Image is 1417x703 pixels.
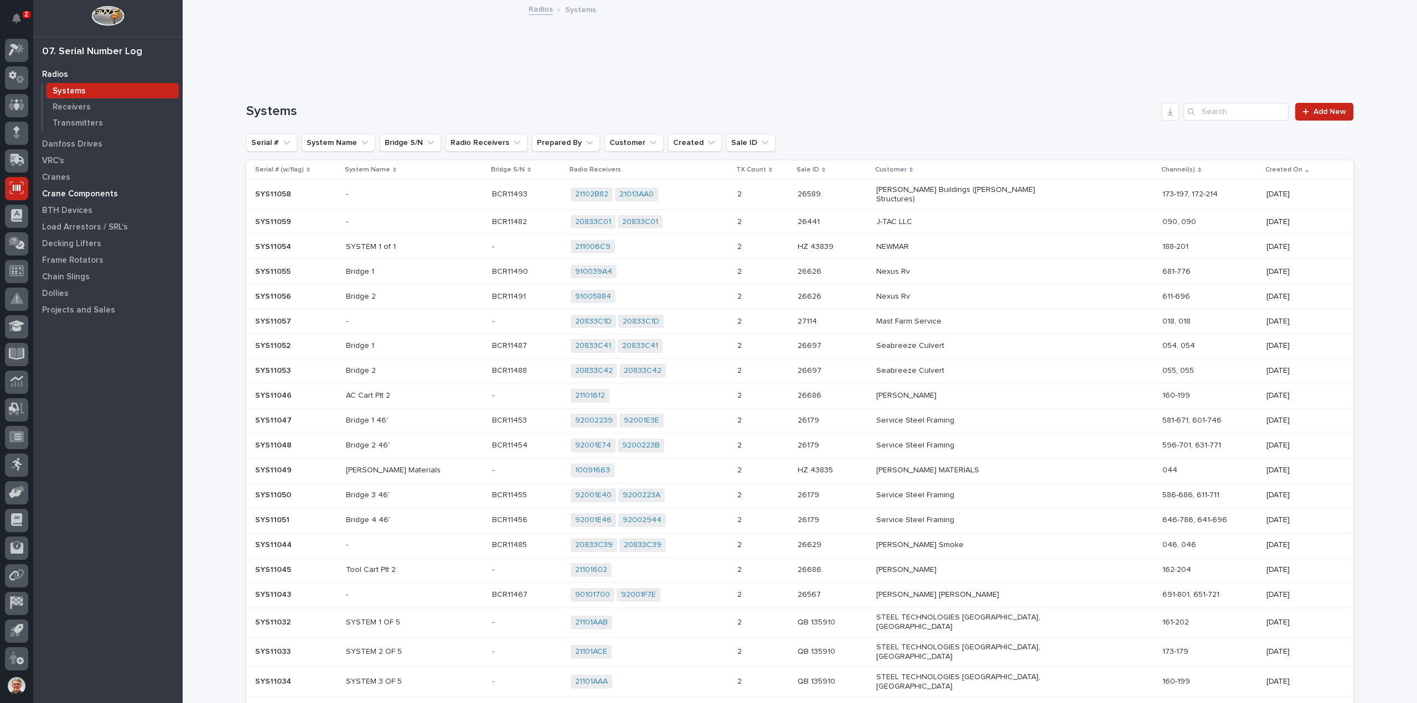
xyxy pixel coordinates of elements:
[24,11,28,18] p: 2
[492,389,497,400] p: -
[575,366,613,376] a: 20833C42
[33,202,183,218] a: BTH Devices
[492,240,497,252] p: -
[246,607,1353,637] tr: SYS11032SYS11032 SYSTEM 1 OF 5-- 21101AAB 22 QB 135910QB 135910 STEEL TECHNOLOGIES [GEOGRAPHIC_DA...
[798,645,837,657] p: QB 135910
[255,339,293,351] p: SYS11052
[33,235,183,252] a: Decking Lifters
[1162,618,1258,627] p: 161-202
[1313,108,1346,116] span: Add New
[622,441,660,450] a: 9200223B
[42,239,101,249] p: Decking Lifters
[33,185,183,202] a: Crane Components
[876,673,1070,691] p: STEEL TECHNOLOGIES [GEOGRAPHIC_DATA], [GEOGRAPHIC_DATA]
[575,242,611,252] a: 211006C9
[246,134,297,152] button: Serial #
[346,341,484,351] p: Bridge 1
[1266,590,1336,600] p: [DATE]
[1266,267,1336,277] p: [DATE]
[346,317,484,326] p: -
[798,513,821,525] p: 26179
[737,439,744,450] p: 2
[1162,190,1258,199] p: 173-197, 172-214
[492,215,529,227] p: BCR11482
[622,217,658,227] a: 20833C01
[255,675,293,686] p: SYS11034
[876,466,1070,475] p: [PERSON_NAME] MATERIALS
[575,292,611,301] a: 91005884
[246,180,1353,210] tr: SYS11058SYS11058 -BCR11493BCR11493 21102B82 21013AA0 22 2658926589 [PERSON_NAME] Buildings ([PERS...
[619,190,654,199] a: 21013AA0
[255,265,293,277] p: SYS11055
[492,364,529,376] p: BCR11488
[33,66,183,82] a: Radios
[255,645,293,657] p: SYS11033
[1162,366,1258,376] p: 055, 055
[1266,190,1336,199] p: [DATE]
[1266,565,1336,575] p: [DATE]
[446,134,528,152] button: Radio Receivers
[492,563,497,575] p: -
[346,441,484,450] p: Bridge 2 46'
[1162,341,1258,351] p: 054, 054
[302,134,375,152] button: System Name
[42,173,70,183] p: Cranes
[798,675,837,686] p: QB 135910
[575,677,608,686] a: 21101AAA
[1295,103,1353,121] a: Add New
[1162,565,1258,575] p: 162-204
[575,341,611,351] a: 20833C41
[492,645,497,657] p: -
[1266,292,1336,301] p: [DATE]
[255,439,294,450] p: SYS11048
[246,458,1353,483] tr: SYS11049SYS11049 [PERSON_NAME] Materials-- 10091663 22 HZ 43835HZ 43835 [PERSON_NAME] MATERIALS04...
[42,70,68,80] p: Radios
[33,268,183,285] a: Chain Slings
[798,188,823,199] p: 26589
[1162,267,1258,277] p: 681-776
[42,256,104,265] p: Frame Rotators
[255,513,292,525] p: SYS11051
[53,118,103,128] p: Transmitters
[1162,677,1258,686] p: 160-199
[255,215,293,227] p: SYS11059
[737,364,744,376] p: 2
[1265,164,1302,176] p: Created On
[798,290,824,301] p: 26626
[623,515,661,525] a: 92002944
[1162,317,1258,326] p: 018, 018
[575,190,608,199] a: 21102B82
[624,366,661,376] a: 20833C42
[798,439,821,450] p: 26179
[798,563,824,575] p: 26686
[798,265,824,277] p: 26626
[33,252,183,268] a: Frame Rotators
[737,645,744,657] p: 2
[492,315,497,326] p: -
[1162,217,1258,227] p: 090, 090
[1162,292,1258,301] p: 611-696
[737,290,744,301] p: 2
[43,99,183,114] a: Receivers
[737,616,744,627] p: 2
[255,414,294,425] p: SYS11047
[624,540,661,550] a: 20833C39
[42,206,92,216] p: BTH Devices
[798,240,836,252] p: HZ 43839
[736,164,766,176] p: TX Count
[798,389,824,400] p: 26686
[33,169,183,185] a: Cranes
[575,618,608,627] a: 21101AAB
[570,164,621,176] p: Radio Receivers
[43,83,183,98] a: Systems
[876,292,1070,301] p: Nexus Rv
[798,215,822,227] p: 26441
[575,515,612,525] a: 92001E46
[492,513,530,525] p: BCR11456
[42,289,69,299] p: Dollies
[1266,647,1336,657] p: [DATE]
[737,464,744,475] p: 2
[246,558,1353,582] tr: SYS11045SYS11045 Tool Cart Plt 2-- 21101602 22 2668626686 [PERSON_NAME]162-204[DATE]
[1266,515,1336,525] p: [DATE]
[346,366,484,376] p: Bridge 2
